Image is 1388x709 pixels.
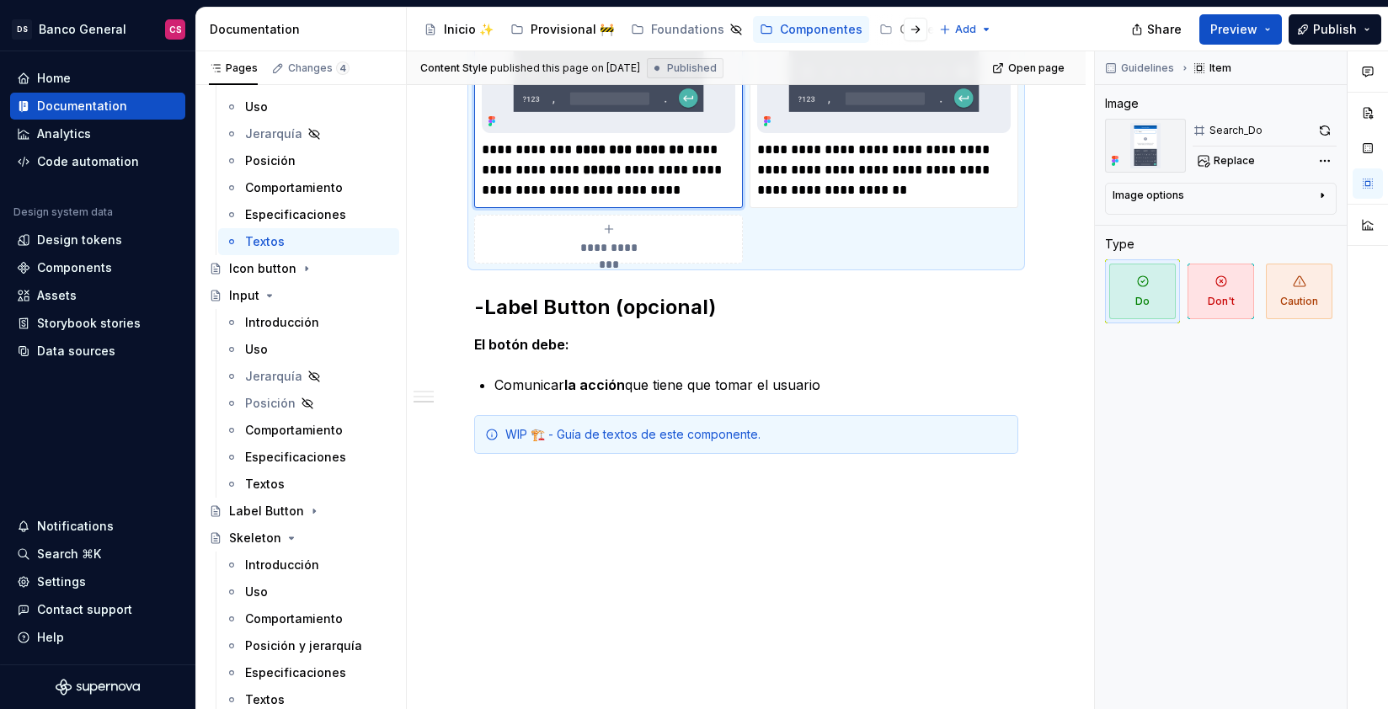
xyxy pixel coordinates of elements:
[1105,95,1139,112] div: Image
[1193,149,1263,173] button: Replace
[218,120,399,147] a: Jerarquía
[218,228,399,255] a: Textos
[934,18,997,41] button: Add
[202,525,399,552] a: Skeleton
[37,232,122,248] div: Design tokens
[218,174,399,201] a: Comportamiento
[10,148,185,175] a: Code automation
[37,343,115,360] div: Data sources
[780,21,862,38] div: Componentes
[288,61,350,75] div: Changes
[39,21,126,38] div: Banco General
[444,21,494,38] div: Inicio ✨
[245,99,268,115] div: Uso
[490,61,640,75] div: published this page on [DATE]
[218,93,399,120] a: Uso
[218,309,399,336] a: Introducción
[474,336,569,353] strong: El botón debe:
[420,61,488,75] span: Content Style
[245,637,362,654] div: Posición y jerarquía
[753,16,869,43] a: Componentes
[10,310,185,337] a: Storybook stories
[218,659,399,686] a: Especificaciones
[10,513,185,540] button: Notifications
[245,422,343,439] div: Comportamiento
[37,98,127,115] div: Documentation
[229,287,259,304] div: Input
[245,152,296,169] div: Posición
[10,227,185,253] a: Design tokens
[202,255,399,282] a: Icon button
[245,395,296,412] div: Posición
[3,11,192,47] button: DSBanco GeneralCS
[987,56,1072,80] a: Open page
[218,578,399,605] a: Uso
[1121,61,1174,75] span: Guidelines
[417,16,500,43] a: Inicio ✨
[1313,21,1357,38] span: Publish
[1199,14,1282,45] button: Preview
[37,153,139,170] div: Code automation
[37,546,101,562] div: Search ⌘K
[1266,264,1332,319] span: Caution
[505,426,1007,443] div: WIP 🏗️ - Guía de textos de este componente.
[10,624,185,651] button: Help
[504,16,621,43] a: Provisional 🚧
[210,21,399,38] div: Documentation
[37,70,71,87] div: Home
[245,664,346,681] div: Especificaciones
[955,23,976,36] span: Add
[474,294,1018,321] h2: -Label Button (opcional)
[1214,154,1255,168] span: Replace
[1100,56,1182,80] button: Guidelines
[667,61,717,75] span: Published
[218,390,399,417] a: Posición
[10,596,185,623] button: Contact support
[1188,264,1254,319] span: Don't
[417,13,931,46] div: Page tree
[218,552,399,578] a: Introducción
[10,65,185,92] a: Home
[1105,259,1180,323] button: Do
[10,568,185,595] a: Settings
[229,530,281,546] div: Skeleton
[229,503,304,520] div: Label Button
[202,498,399,525] a: Label Button
[218,147,399,174] a: Posición
[1113,189,1184,202] div: Image options
[245,584,268,600] div: Uso
[564,376,625,393] strong: la acción
[245,341,268,358] div: Uso
[245,691,285,708] div: Textos
[37,287,77,304] div: Assets
[218,444,399,471] a: Especificaciones
[13,205,113,219] div: Design system data
[1210,21,1257,38] span: Preview
[336,61,350,75] span: 4
[1105,236,1134,253] div: Type
[37,601,132,618] div: Contact support
[1262,259,1337,323] button: Caution
[202,282,399,309] a: Input
[1183,259,1258,323] button: Don't
[245,449,346,466] div: Especificaciones
[37,315,141,332] div: Storybook stories
[245,125,302,142] div: Jerarquía
[1008,61,1065,75] span: Open page
[218,336,399,363] a: Uso
[245,314,319,331] div: Introducción
[218,417,399,444] a: Comportamiento
[10,93,185,120] a: Documentation
[1109,264,1176,319] span: Do
[245,206,346,223] div: Especificaciones
[245,233,285,250] div: Textos
[218,632,399,659] a: Posición y jerarquía
[37,125,91,142] div: Analytics
[37,573,86,590] div: Settings
[1105,119,1186,173] img: 35db66b0-1266-4cac-8297-2442557b6d97.png
[37,518,114,535] div: Notifications
[56,679,140,696] svg: Supernova Logo
[12,19,32,40] div: DS
[531,21,614,38] div: Provisional 🚧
